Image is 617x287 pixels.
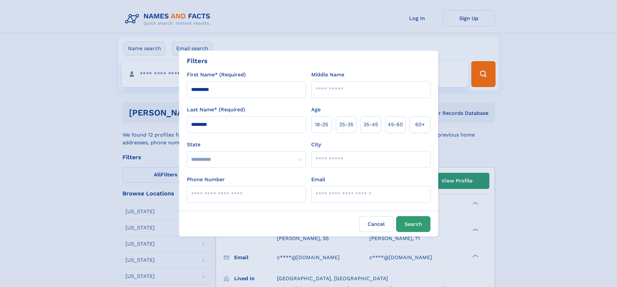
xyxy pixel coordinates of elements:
[187,71,246,79] label: First Name* (Required)
[388,121,403,128] span: 45‑60
[311,106,321,114] label: Age
[315,121,328,128] span: 18‑25
[339,121,353,128] span: 25‑35
[363,121,378,128] span: 35‑45
[311,141,321,149] label: City
[187,176,225,183] label: Phone Number
[311,71,344,79] label: Middle Name
[187,141,306,149] label: State
[187,56,208,66] div: Filters
[359,216,394,232] label: Cancel
[187,106,245,114] label: Last Name* (Required)
[311,176,325,183] label: Email
[396,216,430,232] button: Search
[415,121,425,128] span: 60+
